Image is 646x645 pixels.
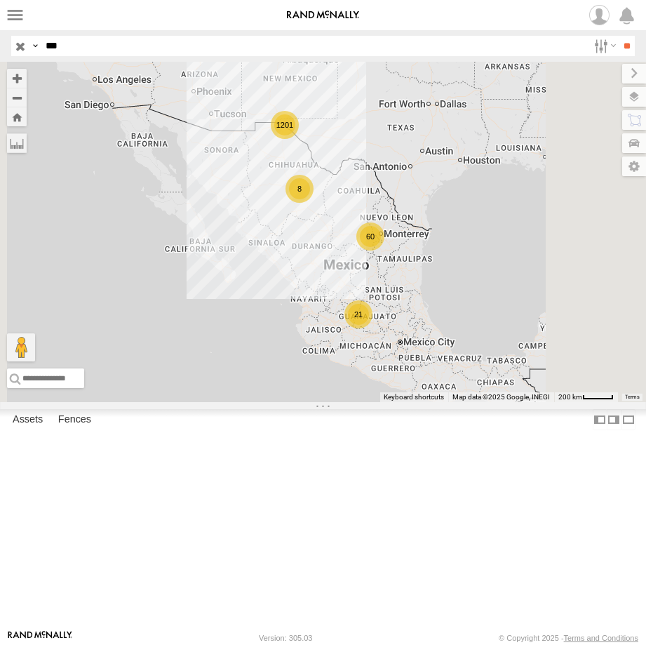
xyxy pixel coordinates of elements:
[384,392,444,402] button: Keyboard shortcuts
[29,36,41,56] label: Search Query
[588,36,619,56] label: Search Filter Options
[593,409,607,430] label: Dock Summary Table to the Left
[287,11,360,20] img: rand-logo.svg
[7,107,27,126] button: Zoom Home
[564,634,638,642] a: Terms and Conditions
[7,69,27,88] button: Zoom in
[452,393,550,401] span: Map data ©2025 Google, INEGI
[7,133,27,153] label: Measure
[7,333,35,361] button: Drag Pegman onto the map to open Street View
[625,394,640,400] a: Terms
[554,392,618,402] button: Map Scale: 200 km per 41 pixels
[356,222,384,251] div: 60
[8,631,72,645] a: Visit our Website
[7,88,27,107] button: Zoom out
[622,157,646,176] label: Map Settings
[607,409,621,430] label: Dock Summary Table to the Right
[285,175,314,203] div: 8
[499,634,638,642] div: © Copyright 2025 -
[6,410,50,430] label: Assets
[558,393,582,401] span: 200 km
[259,634,312,642] div: Version: 305.03
[51,410,98,430] label: Fences
[344,300,372,328] div: 21
[271,111,299,139] div: 1201
[621,409,635,430] label: Hide Summary Table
